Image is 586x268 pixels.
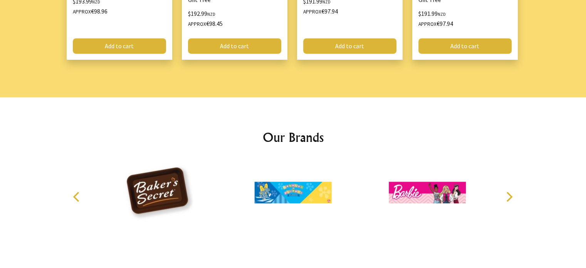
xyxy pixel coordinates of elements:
[418,38,512,54] a: Add to cart
[389,163,466,221] img: Barbie
[188,38,281,54] a: Add to cart
[303,38,396,54] a: Add to cart
[69,188,86,205] button: Previous
[120,163,197,221] img: Baker's Secret
[73,38,166,54] a: Add to cart
[254,163,331,221] img: Bananas in Pyjamas
[500,188,517,205] button: Next
[65,128,521,147] h2: Our Brands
